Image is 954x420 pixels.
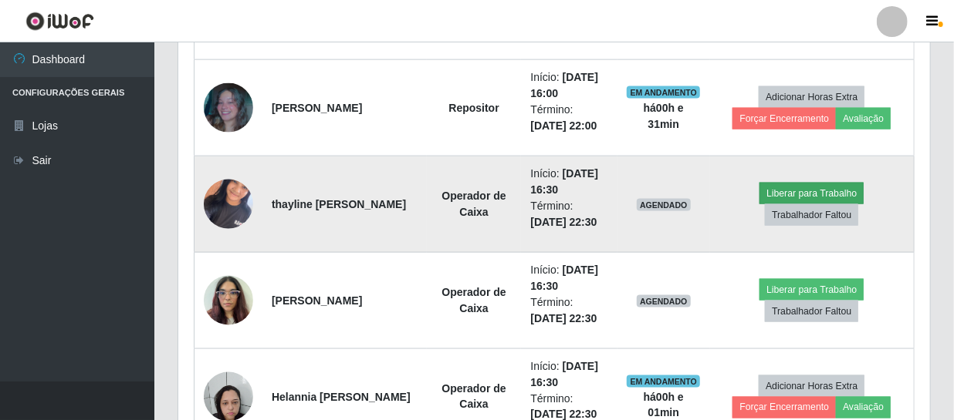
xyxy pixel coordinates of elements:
[644,102,684,130] strong: há 00 h e 31 min
[530,262,608,294] li: Início:
[272,102,362,114] strong: [PERSON_NAME]
[759,375,864,397] button: Adicionar Horas Extra
[530,312,597,324] time: [DATE] 22:30
[272,294,362,307] strong: [PERSON_NAME]
[530,102,608,134] li: Término:
[204,267,253,333] img: 1743385442240.jpeg
[204,171,253,237] img: 1742385063633.jpeg
[530,71,598,99] time: [DATE] 16:00
[637,295,691,307] span: AGENDADO
[765,301,858,322] button: Trabalhador Faltou
[448,102,499,114] strong: Repositor
[442,190,506,218] strong: Operador de Caixa
[25,12,94,31] img: CoreUI Logo
[836,397,891,418] button: Avaliação
[442,286,506,314] strong: Operador de Caixa
[204,83,253,133] img: 1733427416701.jpeg
[530,294,608,327] li: Término:
[732,397,836,418] button: Forçar Encerramento
[627,375,700,388] span: EM ANDAMENTO
[530,166,608,198] li: Início:
[759,279,864,301] button: Liberar para Trabalho
[530,119,597,132] time: [DATE] 22:00
[530,69,608,102] li: Início:
[530,198,608,230] li: Término:
[442,382,506,411] strong: Operador de Caixa
[637,199,691,211] span: AGENDADO
[759,86,864,108] button: Adicionar Horas Extra
[272,391,411,403] strong: Helannia [PERSON_NAME]
[530,264,598,292] time: [DATE] 16:30
[530,358,608,391] li: Início:
[644,391,684,419] strong: há 00 h e 01 min
[759,183,864,204] button: Liberar para Trabalho
[627,86,700,99] span: EM ANDAMENTO
[836,108,891,129] button: Avaliação
[765,204,858,226] button: Trabalhador Faltou
[530,360,598,388] time: [DATE] 16:30
[530,216,597,228] time: [DATE] 22:30
[530,167,598,196] time: [DATE] 16:30
[272,198,406,210] strong: thayline [PERSON_NAME]
[732,108,836,129] button: Forçar Encerramento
